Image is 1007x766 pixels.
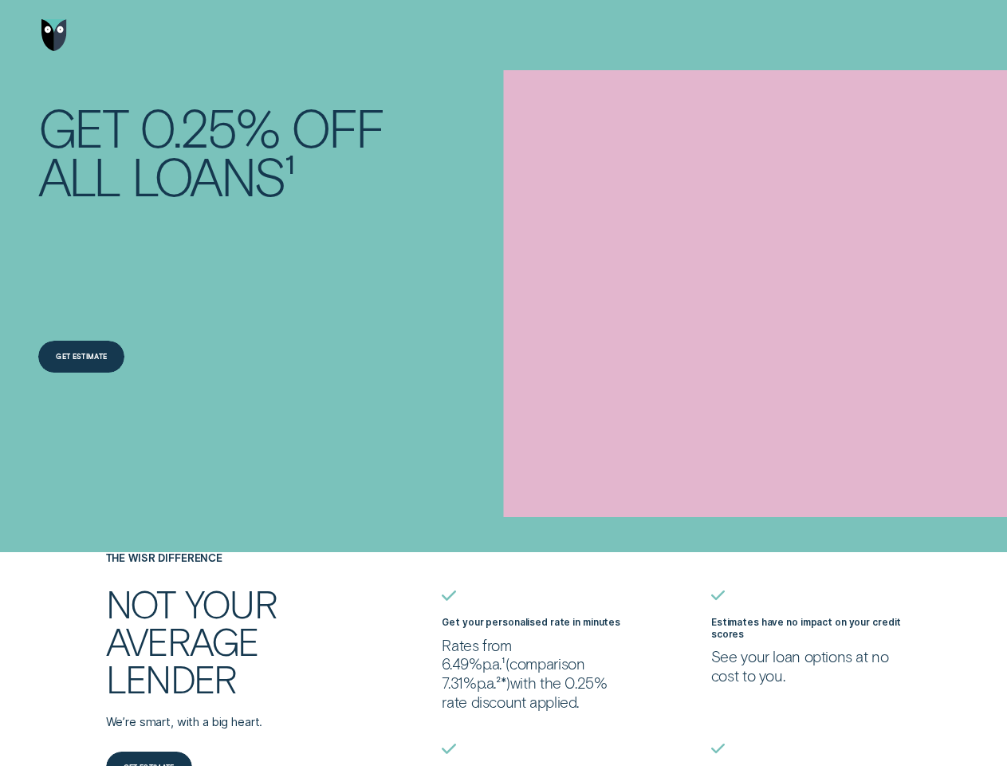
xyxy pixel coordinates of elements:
[477,673,496,692] span: Per Annum
[106,585,336,697] h2: Not your average lender
[106,715,364,731] p: We’re smart, with a big heart.
[505,673,510,692] span: )
[41,19,68,50] img: Wisr
[442,617,620,628] label: Get your personalised rate in minutes
[106,552,364,564] h4: THE WISR DIFFERENCE
[711,617,901,640] label: Estimates have no impact on your credit scores
[505,654,510,673] span: (
[38,102,431,199] h4: Get 0.25% off all loans¹
[482,654,502,673] span: Per Annum
[38,341,124,372] a: Get estimate
[442,636,632,712] p: Rates from 6.49% ¹ comparison 7.31% ²* with the 0.25% rate discount applied.
[482,654,502,673] span: p.a.
[711,647,902,685] p: See your loan options at no cost to you.
[477,673,496,692] span: p.a.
